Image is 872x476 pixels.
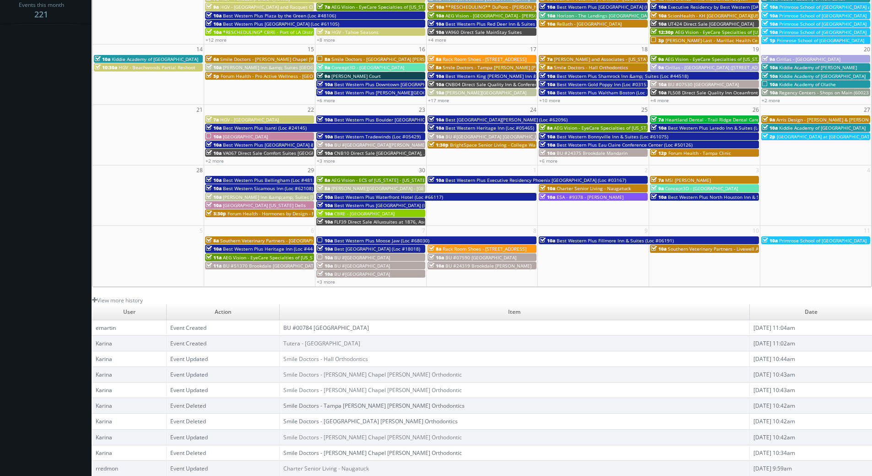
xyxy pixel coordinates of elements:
[863,44,871,54] span: 20
[557,73,688,79] span: Best Western Plus Shamrock Inn &amp; Suites (Loc #44518)
[752,226,760,235] span: 10
[317,4,330,10] span: 7a
[557,150,628,156] span: BU #24375 Brookdale Mandarin
[34,9,48,20] strong: 221
[317,271,333,277] span: 10a
[206,37,227,43] a: +12 more
[675,29,837,35] span: AEG Vision - EyeCare Specialties of [US_STATE] – Cascade Family Eye Care
[863,226,871,235] span: 11
[540,81,555,88] span: 10a
[762,12,778,19] span: 10a
[863,105,871,115] span: 27
[334,246,420,252] span: Best [GEOGRAPHIC_DATA] (Loc #18018)
[750,335,872,351] td: [DATE] 11:02am
[651,12,666,19] span: 10a
[334,202,450,208] span: Best Western Plus [GEOGRAPHIC_DATA] (Loc #50153)
[223,177,320,183] span: Best Western Plus Bellingham (Loc #48188)
[443,64,598,71] span: Smile Doctors - Tampa [PERSON_NAME] [PERSON_NAME] Orthodontics
[668,194,800,200] span: Best Western Plus North Houston Inn & Suites (Loc #44475)
[776,56,840,62] span: Cirillas - [GEOGRAPHIC_DATA]
[762,37,775,44] span: 1p
[331,56,479,62] span: Smile Doctors - [GEOGRAPHIC_DATA] [PERSON_NAME] Orthodontics
[92,414,167,429] td: Karina
[779,81,836,88] span: Kiddie Academy of Olathe
[428,12,444,19] span: 10a
[317,237,333,244] span: 10a
[334,150,477,156] span: CNB10 Direct Sale [GEOGRAPHIC_DATA], Ascend Hotel Collection
[223,133,268,140] span: [GEOGRAPHIC_DATA]
[762,89,778,96] span: 10a
[428,73,444,79] span: 10a
[445,81,558,88] span: CNB04 Direct Sale Quality Inn & Conference Center
[206,4,219,10] span: 9a
[762,64,778,71] span: 10a
[651,89,666,96] span: 10a
[866,165,871,175] span: 4
[92,460,167,476] td: rredmon
[540,89,555,96] span: 10a
[540,150,555,156] span: 10a
[445,116,568,123] span: Best [GEOGRAPHIC_DATA][PERSON_NAME] (Loc #62096)
[317,279,335,285] a: +3 more
[317,37,335,43] a: +8 more
[428,177,444,183] span: 10a
[334,142,426,148] span: BU #[GEOGRAPHIC_DATA][PERSON_NAME]
[206,56,219,62] span: 6a
[540,133,555,140] span: 10a
[554,125,823,131] span: AEG Vision - EyeCare Specialties of [US_STATE] – Drs. [PERSON_NAME] and [PERSON_NAME]-Ost and Ass...
[223,142,359,148] span: Best Western Plus [GEOGRAPHIC_DATA] & Suites (Loc #61086)
[777,37,864,44] span: Primrose School of [GEOGRAPHIC_DATA]
[668,21,754,27] span: UT424 Direct Sale [GEOGRAPHIC_DATA]
[317,185,330,191] span: 8a
[317,202,333,208] span: 10a
[668,246,850,252] span: Southern Veterinary Partners - Livewell Animal Urgent Care of [GEOGRAPHIC_DATA]
[750,383,872,398] td: [DATE] 10:43am
[223,150,342,156] span: VA067 Direct Sale Comfort Suites [GEOGRAPHIC_DATA]
[206,133,222,140] span: 10a
[668,12,776,19] span: ScionHealth - KH [GEOGRAPHIC_DATA][US_STATE]
[779,12,867,19] span: Primrose School of [GEOGRAPHIC_DATA]
[540,4,555,10] span: 10a
[317,133,333,140] span: 10a
[428,4,444,10] span: 10a
[651,177,664,183] span: 7a
[310,226,315,235] span: 6
[334,89,487,96] span: Best Western Plus [PERSON_NAME][GEOGRAPHIC_DATA] (Loc #66006)
[206,150,222,156] span: 10a
[750,398,872,414] td: [DATE] 10:42am
[651,4,666,10] span: 10a
[331,64,404,71] span: Concept3D - [GEOGRAPHIC_DATA]
[445,133,547,140] span: BU #[GEOGRAPHIC_DATA] [GEOGRAPHIC_DATA]
[334,210,395,217] span: CBRE - [GEOGRAPHIC_DATA]
[557,89,665,96] span: Best Western Plus Waltham Boston (Loc #22009)
[317,29,330,35] span: 7a
[220,56,373,62] span: Smile Doctors - [PERSON_NAME] Chapel [PERSON_NAME] Orthodontic
[223,194,347,200] span: [PERSON_NAME] Inn &amp;amp; Suites [PERSON_NAME]
[445,89,526,96] span: [PERSON_NAME][GEOGRAPHIC_DATA]
[331,177,477,183] span: AEG Vision - ECS of [US_STATE] - [US_STATE] Valley Family Eye Care
[19,0,64,10] span: Events this month
[529,44,537,54] span: 17
[540,194,555,200] span: 10a
[540,12,555,19] span: 10a
[334,194,443,200] span: Best Western Plus Waterfront Hotel (Loc #66117)
[167,398,279,414] td: Event Deleted
[752,105,760,115] span: 26
[665,116,759,123] span: Heartland Dental - Trail Ridge Dental Care
[668,125,782,131] span: Best Western Plus Laredo Inn & Suites (Loc #44702)
[779,64,857,71] span: Kiddie Academy of [PERSON_NAME]
[334,254,390,261] span: BU #[GEOGRAPHIC_DATA]
[779,73,866,79] span: Kiddie Academy of [GEOGRAPHIC_DATA]
[317,142,333,148] span: 10a
[220,4,319,10] span: HGV - [GEOGRAPHIC_DATA] and Racquet Club
[532,165,537,175] span: 1
[779,237,867,244] span: Primrose School of [GEOGRAPHIC_DATA]
[762,97,780,104] a: +2 more
[92,383,167,398] td: Karina
[557,4,673,10] span: Best Western Plus [GEOGRAPHIC_DATA] (Loc #64008)
[750,367,872,382] td: [DATE] 10:43am
[206,12,222,19] span: 10a
[283,465,369,472] a: Charter Senior Living - Naugatuck
[223,64,344,71] span: [PERSON_NAME] Inn &amp; Suites [GEOGRAPHIC_DATA]
[167,351,279,367] td: Event Updated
